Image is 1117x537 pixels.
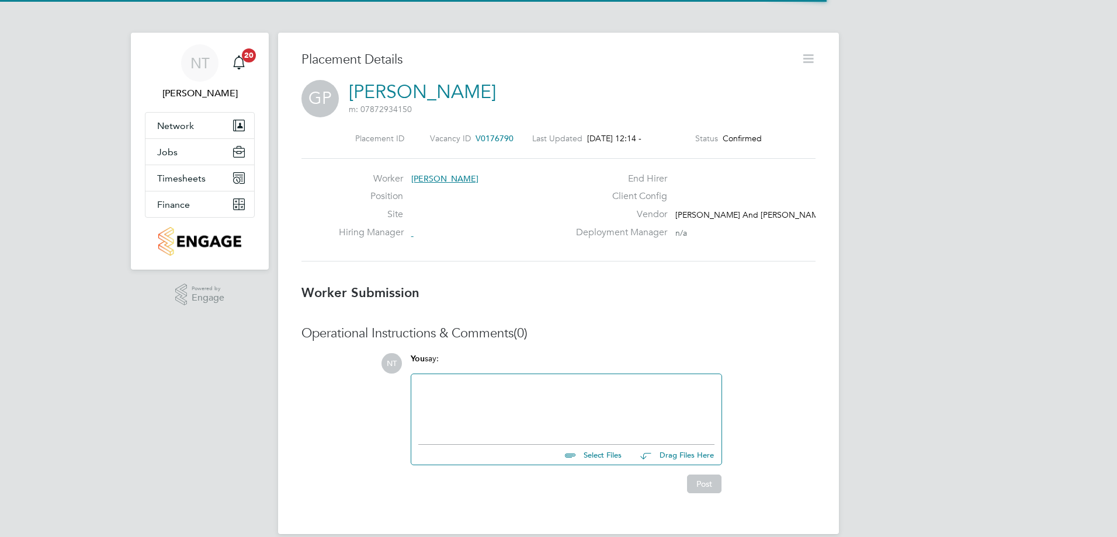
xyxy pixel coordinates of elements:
a: [PERSON_NAME] [349,81,496,103]
button: Drag Files Here [631,443,714,468]
span: n/a [675,228,687,238]
span: Nick Theaker [145,86,255,100]
label: Placement ID [355,133,404,144]
span: Finance [157,199,190,210]
label: Vacancy ID [430,133,471,144]
span: Engage [192,293,224,303]
button: Timesheets [145,165,254,191]
a: NT[PERSON_NAME] [145,44,255,100]
span: Timesheets [157,173,206,184]
label: Site [339,208,403,221]
span: 20 [242,48,256,62]
b: Worker Submission [301,285,419,301]
label: Client Config [569,190,667,203]
img: countryside-properties-logo-retina.png [158,227,241,256]
span: Powered by [192,284,224,294]
a: 20 [227,44,251,82]
label: Vendor [569,208,667,221]
h3: Placement Details [301,51,792,68]
span: Jobs [157,147,178,158]
label: Status [695,133,718,144]
span: GP [301,80,339,117]
span: Network [157,120,194,131]
span: V0176790 [476,133,514,144]
label: End Hirer [569,173,667,185]
span: NT [381,353,402,374]
label: Deployment Manager [569,226,667,239]
nav: Main navigation [131,33,269,270]
label: Last Updated [532,133,582,144]
label: Position [339,190,403,203]
button: Finance [145,191,254,217]
span: [PERSON_NAME] [411,173,478,184]
button: Post [687,475,721,493]
span: m: 07872934150 [349,104,412,114]
a: Powered byEngage [175,284,225,306]
label: Worker [339,173,403,185]
span: NT [190,55,210,71]
span: Confirmed [723,133,762,144]
span: (0) [514,325,528,341]
span: You [411,354,425,364]
a: Go to home page [145,227,255,256]
span: [PERSON_NAME] And [PERSON_NAME] Construction Li… [675,210,891,220]
button: Network [145,113,254,138]
span: [DATE] 12:14 - [587,133,641,144]
button: Jobs [145,139,254,165]
h3: Operational Instructions & Comments [301,325,816,342]
label: Hiring Manager [339,226,403,239]
div: say: [411,353,722,374]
